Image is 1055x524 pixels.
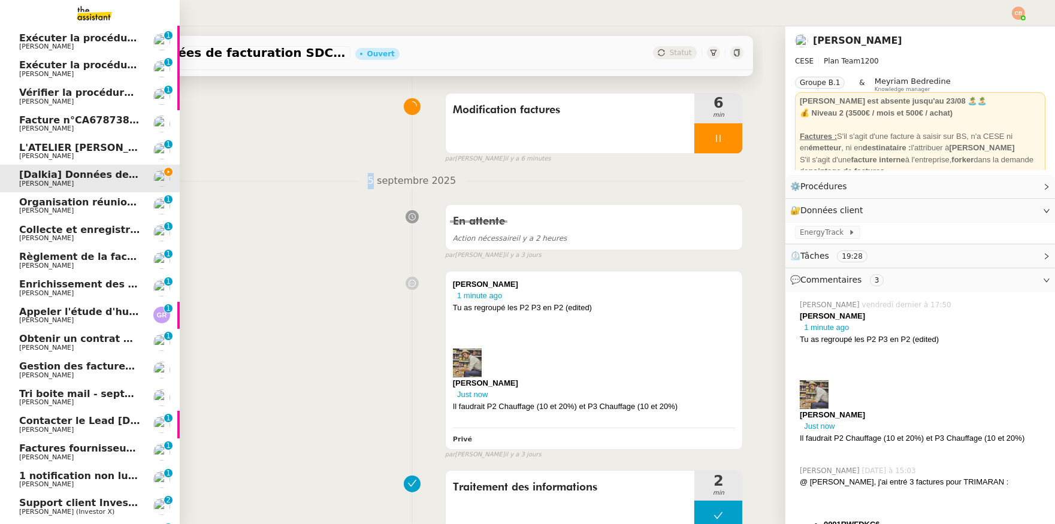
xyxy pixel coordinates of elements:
[670,49,692,57] span: Statut
[19,114,370,126] span: Facture n°CA678738 - ASL LE MOLERET 93110 ROSNY SOUS BOIS
[164,140,173,149] nz-badge-sup: 1
[504,250,541,261] span: il y a 3 jours
[166,304,171,315] p: 1
[800,131,1041,154] div: S'il s'agit d'une facture à saisir sur BS, n'a CESE ni en , ni en l'attribuer à
[153,198,170,214] img: users%2FPVo4U3nC6dbZZPS5thQt7kGWk8P2%2Favatar%2F1516997780130.jpeg
[166,250,171,261] p: 1
[870,274,884,286] nz-tag: 3
[445,154,551,164] small: [PERSON_NAME]
[837,250,867,262] nz-tag: 19:28
[453,478,688,496] span: Traitement des informations
[875,86,930,93] span: Knowledge manager
[800,380,829,409] img: THE1KN1A6-UMCSGFN95-g1c0bae39c9a-48
[19,125,74,132] span: [PERSON_NAME]
[800,226,848,238] span: EnergyTrack
[166,469,171,480] p: 1
[166,31,171,42] p: 1
[153,252,170,269] img: users%2FHIWaaSoTa5U8ssS5t403NQMyZZE3%2Favatar%2Fa4be050e-05fa-4f28-bbe7-e7e8e4788720
[785,244,1055,268] div: ⏲️Tâches 19:28
[19,224,551,235] span: Collecte et enregistrement des relevés bancaires et relevés de cartes bancaires - septembre 2025
[951,155,974,164] strong: forker
[453,435,472,443] b: Privé
[453,302,736,314] div: Tu as regroupé les P2 P3 en P2 (edited)
[453,216,505,227] span: En attente
[166,496,171,507] p: 2
[164,277,173,286] nz-badge-sup: 1
[800,96,987,105] strong: [PERSON_NAME] est absente jusqu'au 23/08 🏝️🏝️
[166,441,171,452] p: 1
[164,496,173,504] nz-badge-sup: 2
[19,316,74,324] span: [PERSON_NAME]
[875,77,951,92] app-user-label: Knowledge manager
[164,222,173,231] nz-badge-sup: 1
[153,498,170,515] img: users%2FUWPTPKITw0gpiMilXqRXG5g9gXH3%2Favatar%2F405ab820-17f5-49fd-8f81-080694535f4d
[453,101,688,119] span: Modification factures
[19,142,467,153] span: L'ATELIER [PERSON_NAME] : Tenue comptable - Documents et justificatifs à fournir
[453,378,518,387] strong: [PERSON_NAME]
[694,474,742,488] span: 2
[875,77,951,86] span: Meyriam Bedredine
[19,180,74,187] span: [PERSON_NAME]
[19,43,74,50] span: [PERSON_NAME]
[800,132,837,141] u: Factures :
[445,154,455,164] span: par
[808,166,884,175] strong: pointage de factures
[795,34,808,47] img: users%2FHIWaaSoTa5U8ssS5t403NQMyZZE3%2Favatar%2Fa4be050e-05fa-4f28-bbe7-e7e8e4788720
[19,426,74,434] span: [PERSON_NAME]
[790,251,878,261] span: ⏲️
[164,332,173,340] nz-badge-sup: 1
[808,143,841,152] strong: émetteur
[445,450,542,460] small: [PERSON_NAME]
[790,204,868,217] span: 🔐
[445,250,455,261] span: par
[153,170,170,187] img: users%2FHIWaaSoTa5U8ssS5t403NQMyZZE3%2Favatar%2Fa4be050e-05fa-4f28-bbe7-e7e8e4788720
[19,207,74,214] span: [PERSON_NAME]
[164,414,173,422] nz-badge-sup: 1
[800,251,829,261] span: Tâches
[813,35,902,46] a: [PERSON_NAME]
[785,268,1055,292] div: 💬Commentaires 3
[859,77,864,92] span: &
[19,59,209,71] span: Exécuter la procédure de vente FTI
[166,86,171,96] p: 1
[694,110,742,120] span: min
[445,250,542,261] small: [PERSON_NAME]
[19,333,163,344] span: Obtenir un contrat Orange
[153,362,170,378] img: users%2FHIWaaSoTa5U8ssS5t403NQMyZZE3%2Favatar%2Fa4be050e-05fa-4f28-bbe7-e7e8e4788720
[1012,7,1025,20] img: svg
[457,291,502,300] a: 1 minute ago
[800,465,862,476] span: [PERSON_NAME]
[19,32,209,44] span: Exécuter la procédure de vente FTI
[153,307,170,323] img: svg
[19,306,158,317] span: Appeler l'étude d'huissier
[153,471,170,488] img: users%2F9mvJqJUvllffspLsQzytnd0Nt4c2%2Favatar%2F82da88e3-d90d-4e39-b37d-dcb7941179ae
[164,86,173,94] nz-badge-sup: 1
[166,195,171,206] p: 1
[862,299,954,310] span: vendredi dernier à 17:50
[166,222,171,233] p: 1
[153,34,170,50] img: users%2FDBF5gIzOT6MfpzgDQC7eMkIK8iA3%2Favatar%2Fd943ca6c-06ba-4e73-906b-d60e05e423d3
[19,470,215,481] span: 1 notification non lue sur Pennylane
[86,47,346,59] span: [Dalkia] Données de facturation SDC RESIDENCE LE TRIMARAN pour la facture 0001 R WFDKC6 du [DATE]...
[504,154,551,164] span: il y a 6 minutes
[19,262,74,269] span: [PERSON_NAME]
[153,88,170,105] img: users%2FDBF5gIzOT6MfpzgDQC7eMkIK8iA3%2Favatar%2Fd943ca6c-06ba-4e73-906b-d60e05e423d3
[453,280,518,289] strong: [PERSON_NAME]
[804,422,835,431] a: Just now
[19,70,74,78] span: [PERSON_NAME]
[800,108,953,117] strong: 💰 Niveau 2 (3500€ / mois et 500€ / achat)
[19,371,74,379] span: [PERSON_NAME]
[153,116,170,132] img: users%2FHIWaaSoTa5U8ssS5t403NQMyZZE3%2Favatar%2Fa4be050e-05fa-4f28-bbe7-e7e8e4788720
[153,444,170,461] img: users%2F9mvJqJUvllffspLsQzytnd0Nt4c2%2Favatar%2F82da88e3-d90d-4e39-b37d-dcb7941179ae
[457,390,488,399] a: Just now
[19,388,189,399] span: Tri boite mail - septembre 2025
[19,453,74,461] span: [PERSON_NAME]
[164,304,173,313] nz-badge-sup: 1
[19,344,74,352] span: [PERSON_NAME]
[19,497,152,508] span: Support client InvestorX
[824,57,860,65] span: Plan Team
[166,58,171,69] p: 1
[164,469,173,477] nz-badge-sup: 1
[19,152,74,160] span: [PERSON_NAME]
[694,488,742,498] span: min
